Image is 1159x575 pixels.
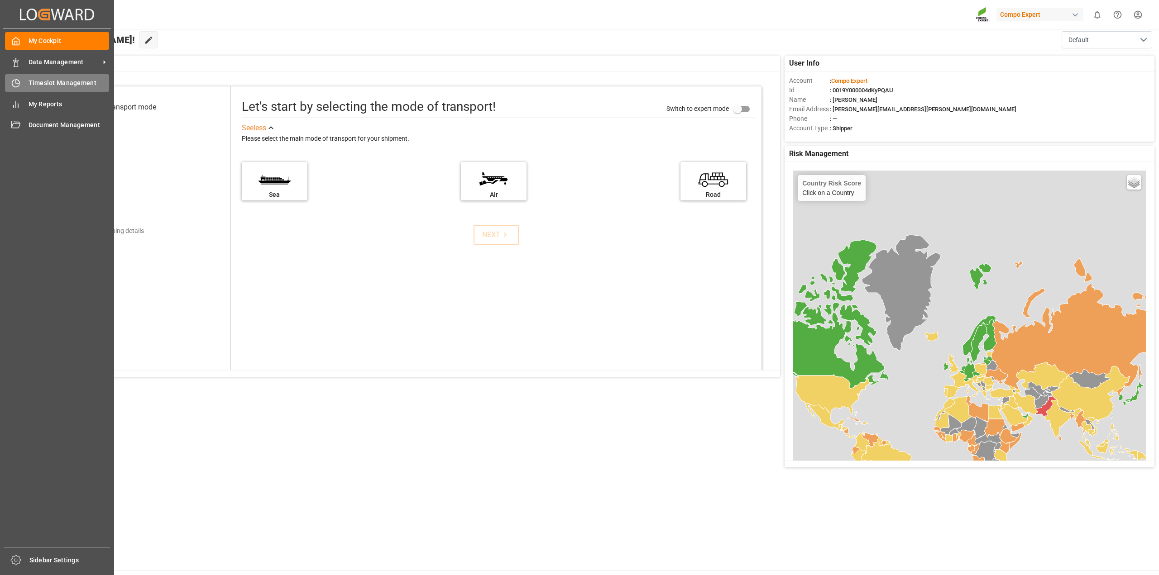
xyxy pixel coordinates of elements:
span: : [PERSON_NAME] [830,96,877,103]
span: Default [1068,35,1089,45]
span: : — [830,115,837,122]
span: Name [789,95,830,105]
span: User Info [789,58,819,69]
span: Phone [789,114,830,124]
div: See less [242,123,266,133]
h4: Country Risk Score [802,180,861,187]
a: Layers [1127,175,1141,190]
span: Switch to expert mode [666,105,729,112]
span: Sidebar Settings [29,556,110,565]
span: Compo Expert [831,77,867,84]
span: Email Address [789,105,830,114]
button: NEXT [474,225,519,245]
button: show 0 new notifications [1087,5,1107,25]
button: Compo Expert [996,6,1087,23]
button: open menu [1062,31,1152,48]
span: : [830,77,867,84]
button: Help Center [1107,5,1128,25]
span: Risk Management [789,148,848,159]
span: : 0019Y000004dKyPQAU [830,87,893,94]
span: : [PERSON_NAME][EMAIL_ADDRESS][PERSON_NAME][DOMAIN_NAME] [830,106,1016,113]
span: Timeslot Management [29,78,110,88]
a: Document Management [5,116,109,134]
span: Document Management [29,120,110,130]
div: NEXT [482,229,510,240]
div: Compo Expert [996,8,1083,21]
div: Select transport mode [86,102,156,113]
span: Id [789,86,830,95]
a: My Cockpit [5,32,109,50]
a: Timeslot Management [5,74,109,92]
div: Please select the main mode of transport for your shipment. [242,133,755,144]
img: Screenshot%202023-09-29%20at%2010.02.21.png_1712312052.png [976,7,990,23]
span: Account Type [789,124,830,133]
span: : Shipper [830,125,852,132]
span: Account [789,76,830,86]
div: Let's start by selecting the mode of transport! [242,97,496,116]
div: Road [685,190,742,200]
span: My Reports [29,100,110,109]
span: Data Management [29,57,100,67]
div: Sea [246,190,303,200]
span: My Cockpit [29,36,110,46]
div: Add shipping details [87,226,144,236]
div: Air [465,190,522,200]
div: Click on a Country [802,180,861,196]
a: My Reports [5,95,109,113]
